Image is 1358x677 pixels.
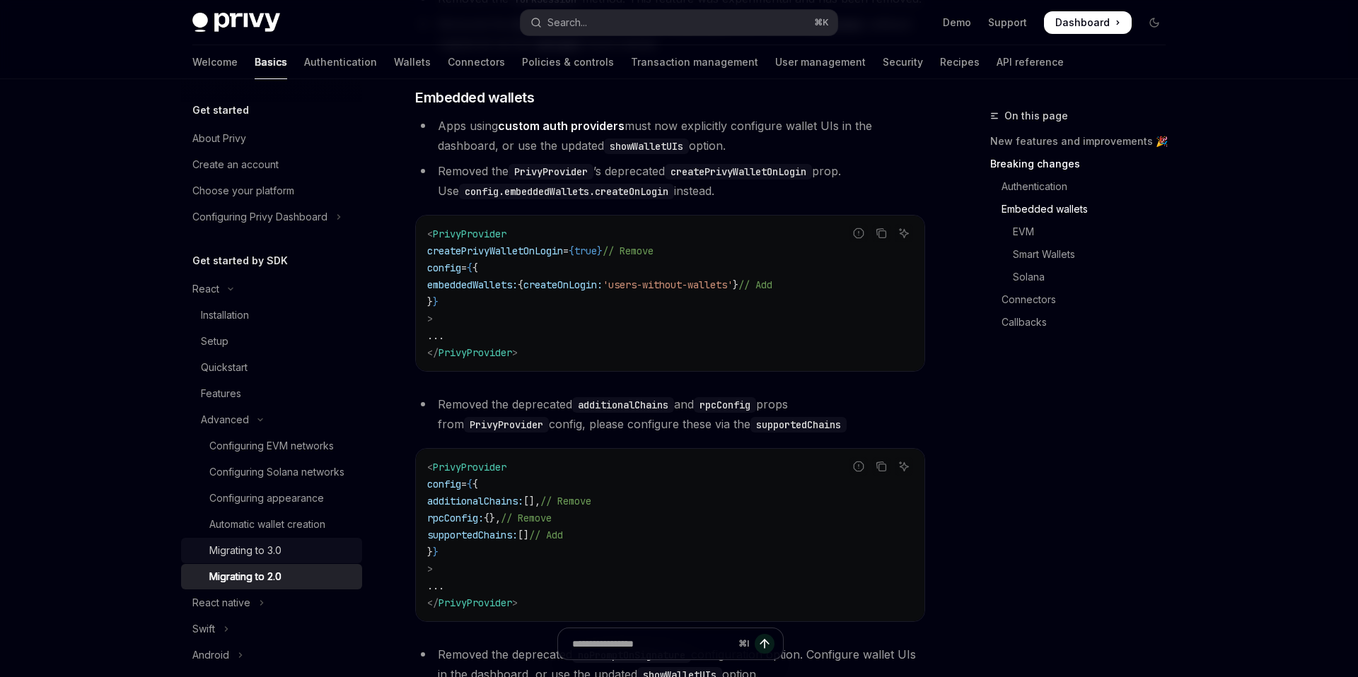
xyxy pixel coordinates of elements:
[990,130,1177,153] a: New features and improvements 🎉
[192,647,229,664] div: Android
[738,278,772,291] span: // Add
[569,245,574,257] span: {
[597,245,603,257] span: }
[529,529,563,541] span: // Add
[181,485,362,511] a: Configuring appearance
[181,276,362,302] button: Toggle React section
[201,307,249,324] div: Installation
[521,10,837,35] button: Open search
[427,579,444,592] span: ...
[883,45,923,79] a: Security
[427,228,433,240] span: <
[849,457,868,476] button: Report incorrect code
[518,529,529,541] span: []
[572,628,733,659] input: Ask a question...
[192,156,279,173] div: Create an account
[192,208,327,225] div: Configuring Privy Dashboard
[459,184,674,199] code: config.embeddedWallets.createOnLogin
[997,45,1064,79] a: API reference
[694,397,756,413] code: rpcConfig
[255,45,287,79] a: Basics
[547,14,587,31] div: Search...
[943,16,971,30] a: Demo
[427,529,518,541] span: supportedChains:
[775,45,866,79] a: User management
[394,45,431,79] a: Wallets
[990,175,1177,198] a: Authentication
[181,512,362,537] a: Automatic wallet creation
[427,346,439,359] span: </
[895,457,913,476] button: Ask AI
[990,266,1177,288] a: Solana
[472,478,478,490] span: {
[181,642,362,668] button: Toggle Android section
[438,164,841,198] span: Removed the ’s deprecated prop. Use instead.
[192,45,238,79] a: Welcome
[1143,11,1166,34] button: Toggle dark mode
[849,224,868,242] button: Report incorrect code
[427,478,461,490] span: config
[181,538,362,563] a: Migrating to 3.0
[181,178,362,204] a: Choose your platform
[467,261,472,274] span: {
[427,546,433,558] span: }
[872,224,890,242] button: Copy the contents from the code block
[427,596,439,609] span: </
[990,198,1177,220] a: Embedded wallets
[201,333,228,350] div: Setup
[438,119,872,153] span: Apps using must now explicitly configure wallet UIs in the dashboard, or use the updated option.
[209,542,282,559] div: Migrating to 3.0
[181,564,362,589] a: Migrating to 2.0
[181,590,362,616] button: Toggle React native section
[181,329,362,354] a: Setup
[872,457,890,476] button: Copy the contents from the code block
[192,130,246,147] div: About Privy
[1044,11,1132,34] a: Dashboard
[209,568,282,585] div: Migrating to 2.0
[461,478,467,490] span: =
[209,490,324,507] div: Configuring appearance
[467,478,472,490] span: {
[522,45,614,79] a: Policies & controls
[181,355,362,380] a: Quickstart
[209,464,344,481] div: Configuring Solana networks
[427,312,433,325] span: >
[940,45,980,79] a: Recipes
[512,596,518,609] span: >
[464,417,549,432] code: PrivyProvider
[181,459,362,485] a: Configuring Solana networks
[415,394,925,434] li: Removed the deprecated and props from config, please configure these via the
[518,278,523,291] span: {
[433,546,439,558] span: }
[631,45,758,79] a: Transaction management
[895,224,913,242] button: Ask AI
[209,516,325,533] div: Automatic wallet creation
[201,385,241,402] div: Features
[814,17,829,28] span: ⌘ K
[574,245,597,257] span: true
[733,278,738,291] span: }
[433,228,506,240] span: PrivyProvider
[990,243,1177,266] a: Smart Wallets
[439,596,512,609] span: PrivyProvider
[572,397,674,413] code: additionalChains
[427,245,563,257] span: createPrivyWalletOnLogin
[181,381,362,406] a: Features
[181,616,362,642] button: Toggle Swift section
[427,295,433,308] span: }
[201,359,248,376] div: Quickstart
[192,13,280,33] img: dark logo
[415,88,534,107] span: Embedded wallets
[988,16,1027,30] a: Support
[1055,16,1110,30] span: Dashboard
[512,346,518,359] span: >
[540,495,591,507] span: // Remove
[990,153,1177,175] a: Breaking changes
[461,261,467,274] span: =
[427,278,518,291] span: embeddedWallets:
[427,261,461,274] span: config
[472,261,478,274] span: {
[427,512,484,524] span: rpcConfig:
[181,407,362,432] button: Toggle Advanced section
[427,563,433,575] span: >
